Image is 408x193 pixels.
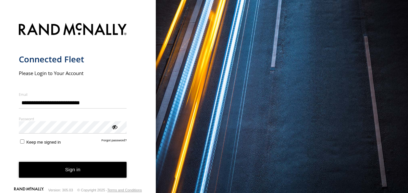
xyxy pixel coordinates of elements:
[107,188,142,192] a: Terms and Conditions
[77,188,142,192] div: © Copyright 2025 -
[102,138,127,145] a: Forgot password?
[111,123,117,130] div: ViewPassword
[48,188,73,192] div: Version: 305.03
[19,70,127,76] h2: Please Login to Your Account
[26,140,61,145] span: Keep me signed in
[19,22,127,38] img: Rand McNally
[19,54,127,65] h1: Connected Fleet
[20,139,24,144] input: Keep me signed in
[19,19,137,188] form: main
[19,92,127,97] label: Email
[19,116,127,121] label: Password
[19,162,127,178] button: Sign in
